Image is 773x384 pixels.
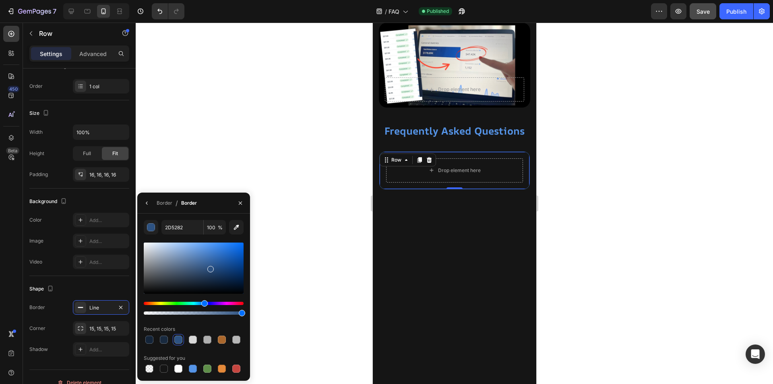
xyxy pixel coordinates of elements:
[157,199,172,207] div: Border
[29,108,51,119] div: Size
[29,150,44,157] div: Height
[161,220,203,235] input: Eg: FFFFFF
[690,3,716,19] button: Save
[73,125,129,139] input: Auto
[389,7,399,16] span: FAQ
[218,224,223,231] span: %
[29,304,45,311] div: Border
[697,8,710,15] span: Save
[746,345,765,364] div: Open Intercom Messenger
[29,83,43,90] div: Order
[89,238,127,245] div: Add...
[83,150,91,157] span: Full
[385,7,387,16] span: /
[79,50,107,58] p: Advanced
[29,346,48,353] div: Shadow
[29,129,43,136] div: Width
[144,355,185,362] div: Suggested for you
[29,325,45,332] div: Corner
[89,217,127,224] div: Add...
[89,304,113,311] div: Line
[39,29,107,38] p: Row
[89,346,127,353] div: Add...
[29,284,55,295] div: Shape
[89,171,127,179] div: 16, 16, 16, 16
[112,150,118,157] span: Fit
[29,258,42,266] div: Video
[176,198,178,208] span: /
[6,147,19,154] div: Beta
[29,216,42,224] div: Color
[3,3,60,19] button: 7
[152,3,184,19] div: Undo/Redo
[8,86,19,92] div: 450
[40,50,62,58] p: Settings
[373,23,536,384] iframe: Design area
[719,3,753,19] button: Publish
[29,237,43,245] div: Image
[181,199,197,207] div: Border
[89,259,127,266] div: Add...
[29,196,68,207] div: Background
[144,326,175,333] div: Recent colors
[427,8,449,15] span: Published
[29,171,48,178] div: Padding
[726,7,746,16] div: Publish
[89,83,127,90] div: 1 col
[53,6,56,16] p: 7
[89,325,127,332] div: 15, 15, 15, 15
[144,302,244,305] div: Hue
